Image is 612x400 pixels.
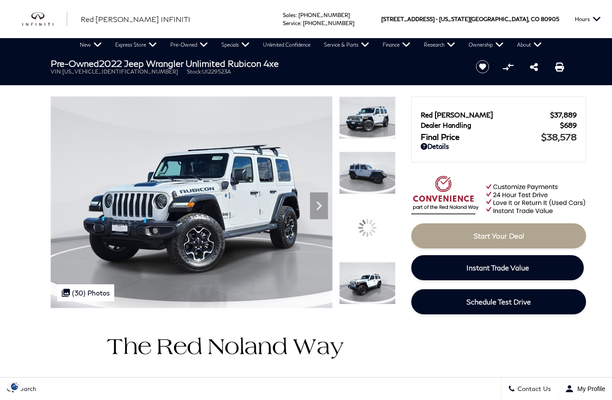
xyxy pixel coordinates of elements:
span: Contact Us [515,385,551,393]
span: [US_VEHICLE_IDENTIFICATION_NUMBER] [62,68,178,75]
span: UI229523A [202,68,231,75]
img: Used 2022 Bright White Clearcoat Jeep Unlimited Rubicon 4xe image 4 [339,262,396,304]
a: Dealer Handling $689 [421,121,577,129]
a: Unlimited Confidence [256,38,317,52]
span: : [300,20,302,26]
span: Start Your Deal [474,231,524,240]
a: Start Your Deal [411,223,586,248]
img: Opt-Out Icon [4,382,25,391]
a: [STREET_ADDRESS] • [US_STATE][GEOGRAPHIC_DATA], CO 80905 [381,16,559,22]
button: Compare vehicle [501,60,515,74]
nav: Main Navigation [73,38,548,52]
button: Save vehicle [473,60,492,74]
a: Final Price $38,578 [421,131,577,142]
a: [PHONE_NUMBER] [298,12,350,18]
a: Specials [215,38,256,52]
img: Used 2022 Bright White Clearcoat Jeep Unlimited Rubicon 4xe image 1 [51,96,332,308]
a: Schedule Test Drive [411,289,586,314]
a: Print this Pre-Owned 2022 Jeep Wrangler Unlimited Rubicon 4xe [555,61,564,72]
div: Next [310,192,328,219]
span: Dealer Handling [421,121,560,129]
span: $38,578 [541,131,577,142]
span: $37,889 [550,111,577,119]
a: Finance [376,38,417,52]
img: INFINITI [22,12,67,26]
span: Service [283,20,300,26]
a: Share this Pre-Owned 2022 Jeep Wrangler Unlimited Rubicon 4xe [530,61,538,72]
a: About [510,38,548,52]
a: Pre-Owned [164,38,215,52]
a: Red [PERSON_NAME] $37,889 [421,111,577,119]
a: Research [417,38,462,52]
a: [PHONE_NUMBER] [303,20,354,26]
img: Used 2022 Bright White Clearcoat Jeep Unlimited Rubicon 4xe image 1 [339,96,396,139]
a: Ownership [462,38,510,52]
span: $689 [560,121,577,129]
span: : [296,12,297,18]
span: Search [14,385,36,393]
a: Service & Parts [317,38,376,52]
span: Stock: [187,68,202,75]
span: Instant Trade Value [466,263,529,272]
img: Used 2022 Bright White Clearcoat Jeep Unlimited Rubicon 4xe image 2 [339,152,396,194]
span: Final Price [421,132,541,142]
span: Red [PERSON_NAME] [421,111,550,119]
a: New [73,38,108,52]
span: Red [PERSON_NAME] INFINITI [81,15,190,23]
h1: 2022 Jeep Wrangler Unlimited Rubicon 4xe [51,58,461,68]
strong: Pre-Owned [51,58,99,69]
span: Schedule Test Drive [466,297,531,306]
a: Details [421,142,577,150]
section: Click to Open Cookie Consent Modal [4,382,25,391]
button: Open user profile menu [558,378,612,400]
span: Sales [283,12,296,18]
a: infiniti [22,12,67,26]
a: Red [PERSON_NAME] INFINITI [81,14,190,25]
a: Express Store [108,38,164,52]
span: My Profile [574,385,605,392]
span: VIN: [51,68,62,75]
a: Instant Trade Value [411,255,584,280]
div: (30) Photos [57,284,114,301]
